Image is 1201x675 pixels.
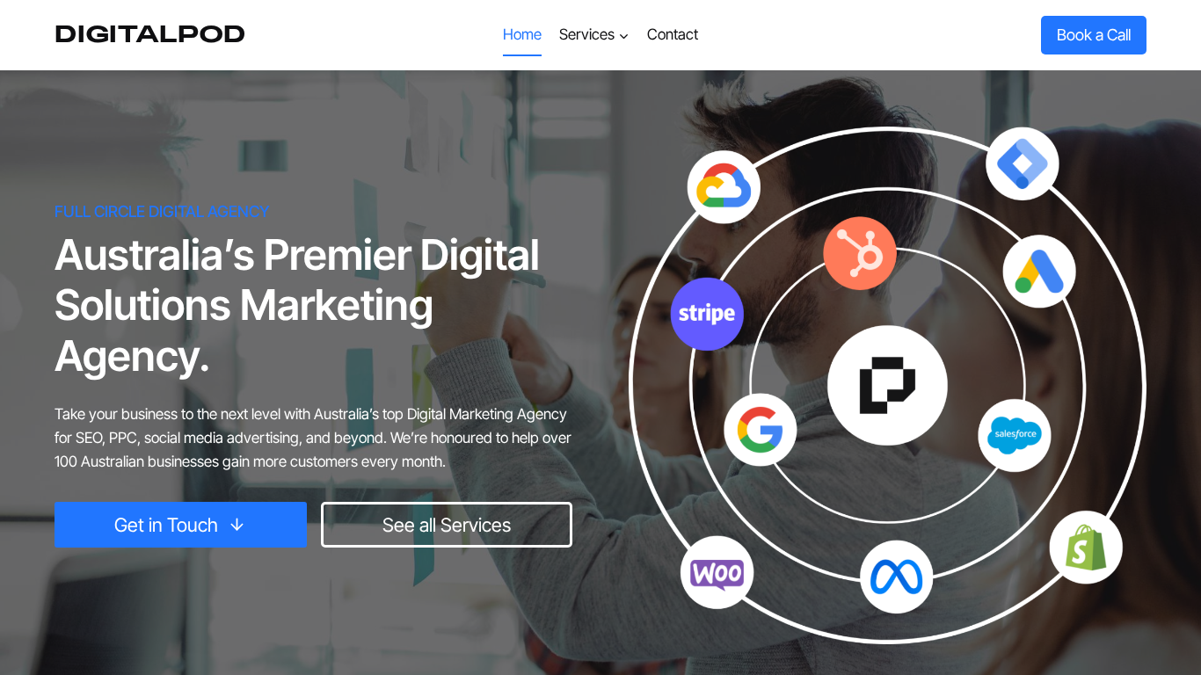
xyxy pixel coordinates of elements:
[114,510,218,541] span: Get in Touch
[550,14,638,56] a: Services
[55,202,572,221] h6: FULL CIRCLE DIGITAL AGENCY
[55,229,572,381] h1: Australia’s Premier Digital Solutions Marketing Agency.
[55,502,307,548] a: Get in Touch
[493,14,550,56] a: Home
[382,510,511,541] span: See all Services
[321,502,573,548] a: See all Services
[629,127,1146,644] img: digitalpod-hero-image - DigitalPod
[1041,16,1146,54] a: Book a Call
[55,21,246,48] a: DigitalPod
[55,403,572,475] p: Take your business to the next level with Australia’s top Digital Marketing Agency for SEO, PPC, ...
[493,14,707,56] nav: Primary Navigation
[638,14,707,56] a: Contact
[559,23,630,47] span: Services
